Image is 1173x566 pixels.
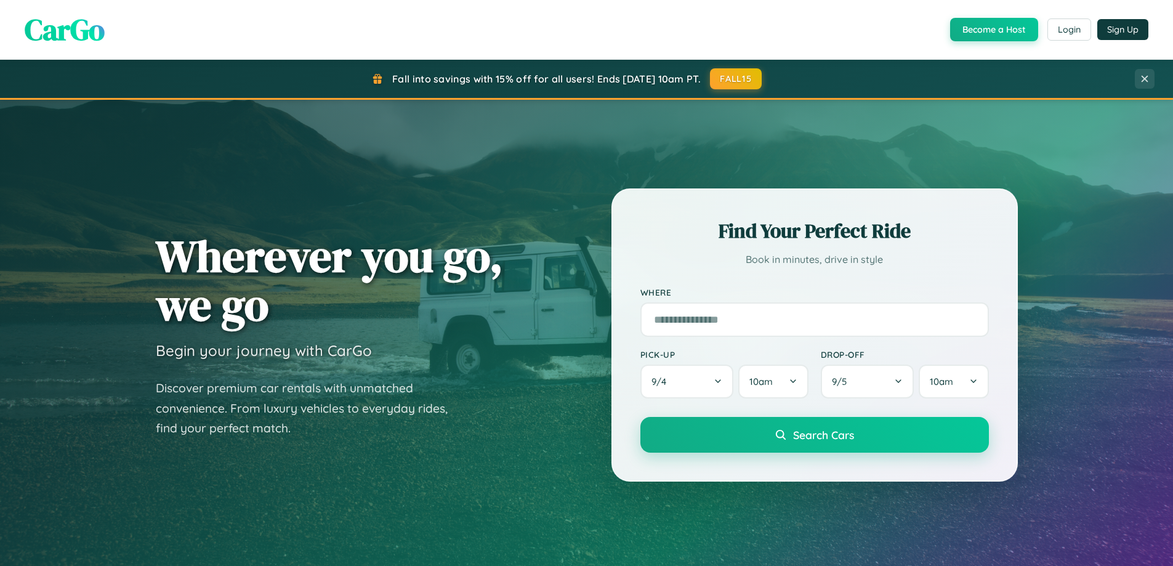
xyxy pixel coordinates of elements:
[738,365,808,398] button: 10am
[1047,18,1091,41] button: Login
[640,417,989,453] button: Search Cars
[156,341,372,360] h3: Begin your journey with CarGo
[832,376,853,387] span: 9 / 5
[392,73,701,85] span: Fall into savings with 15% off for all users! Ends [DATE] 10am PT.
[640,251,989,269] p: Book in minutes, drive in style
[749,376,773,387] span: 10am
[640,287,989,297] label: Where
[651,376,672,387] span: 9 / 4
[919,365,988,398] button: 10am
[950,18,1038,41] button: Become a Host
[640,349,808,360] label: Pick-up
[821,365,914,398] button: 9/5
[793,428,854,442] span: Search Cars
[640,217,989,245] h2: Find Your Perfect Ride
[1097,19,1148,40] button: Sign Up
[930,376,953,387] span: 10am
[640,365,734,398] button: 9/4
[710,68,762,89] button: FALL15
[156,378,464,439] p: Discover premium car rentals with unmatched convenience. From luxury vehicles to everyday rides, ...
[25,9,105,50] span: CarGo
[156,232,503,329] h1: Wherever you go, we go
[821,349,989,360] label: Drop-off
